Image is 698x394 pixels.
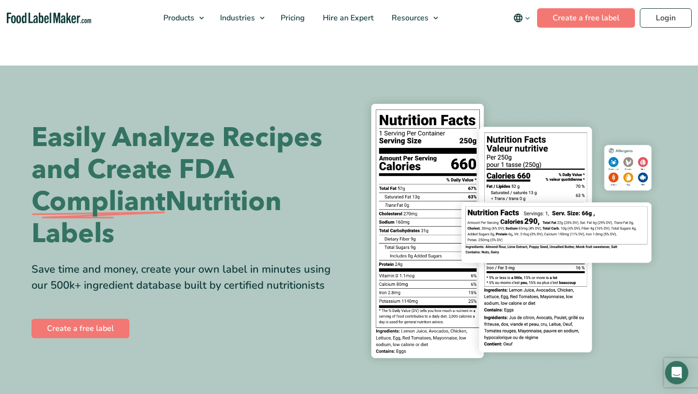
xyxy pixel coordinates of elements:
a: Create a free label [537,8,635,28]
h1: Easily Analyze Recipes and Create FDA Nutrition Labels [32,122,342,250]
a: Login [640,8,692,28]
span: Resources [389,13,429,23]
a: Create a free label [32,319,129,338]
span: Compliant [32,186,165,218]
span: Hire an Expert [320,13,375,23]
div: Open Intercom Messenger [665,361,688,384]
div: Save time and money, create your own label in minutes using our 500k+ ingredient database built b... [32,262,342,294]
span: Products [160,13,195,23]
span: Pricing [278,13,306,23]
span: Industries [217,13,256,23]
